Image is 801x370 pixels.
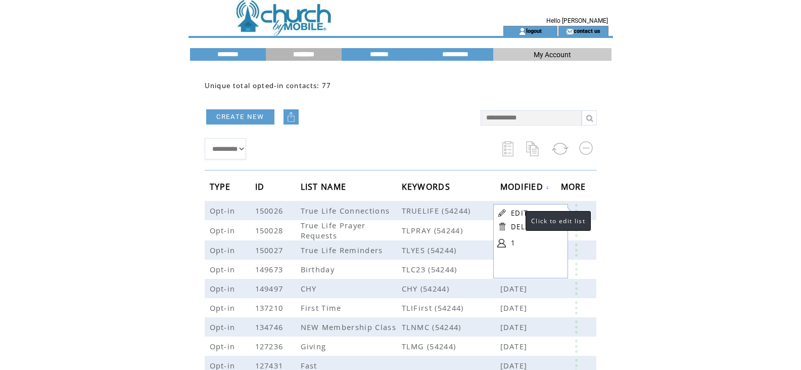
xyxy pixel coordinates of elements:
[402,179,453,197] span: KEYWORDS
[402,183,453,189] a: KEYWORDS
[206,109,274,125] a: CREATE NEW
[301,264,338,274] span: Birthday
[210,283,238,294] span: Opt-in
[531,217,585,225] span: Click to edit list
[402,341,500,351] span: TLMG (54244)
[526,27,542,34] a: logout
[210,245,238,255] span: Opt-in
[301,245,386,255] span: True Life Reminders
[402,264,500,274] span: TLC23 (54244)
[301,205,393,216] span: True Life Connections
[511,209,528,218] a: EDIT
[255,245,286,255] span: 150027
[255,179,267,197] span: ID
[255,303,286,313] span: 137210
[255,205,286,216] span: 150026
[255,225,286,235] span: 150028
[210,183,233,189] a: TYPE
[255,322,286,332] span: 134746
[566,27,574,35] img: contact_us_icon.gif
[286,112,296,122] img: upload.png
[301,283,319,294] span: CHY
[402,225,500,235] span: TLPRAY (54244)
[210,322,238,332] span: Opt-in
[574,27,600,34] a: contact us
[546,17,608,24] span: Hello [PERSON_NAME]
[255,341,286,351] span: 127236
[255,183,267,189] a: ID
[519,27,526,35] img: account_icon.gif
[534,51,571,59] span: My Account
[255,283,286,294] span: 149497
[301,322,399,332] span: NEW Membership Class
[210,303,238,313] span: Opt-in
[511,222,538,231] a: DELETE
[500,179,546,197] span: MODIFIED
[402,245,500,255] span: TLYES (54244)
[500,303,530,313] span: [DATE]
[210,341,238,351] span: Opt-in
[210,264,238,274] span: Opt-in
[301,341,329,351] span: Giving
[301,179,349,197] span: LIST NAME
[402,303,500,313] span: TLIFirst (54244)
[500,341,530,351] span: [DATE]
[255,264,286,274] span: 149673
[500,322,530,332] span: [DATE]
[301,220,366,240] span: True Life Prayer Requests
[301,183,349,189] a: LIST NAME
[561,179,589,197] span: MORE
[210,225,238,235] span: Opt-in
[500,184,550,190] a: MODIFIED↓
[402,205,500,216] span: TRUELIFE (54244)
[511,235,561,251] a: 1
[301,303,344,313] span: First Time
[402,283,500,294] span: CHY (54244)
[402,322,500,332] span: TLNMC (54244)
[210,179,233,197] span: TYPE
[210,205,238,216] span: Opt-in
[205,81,332,90] span: Unique total opted-in contacts: 77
